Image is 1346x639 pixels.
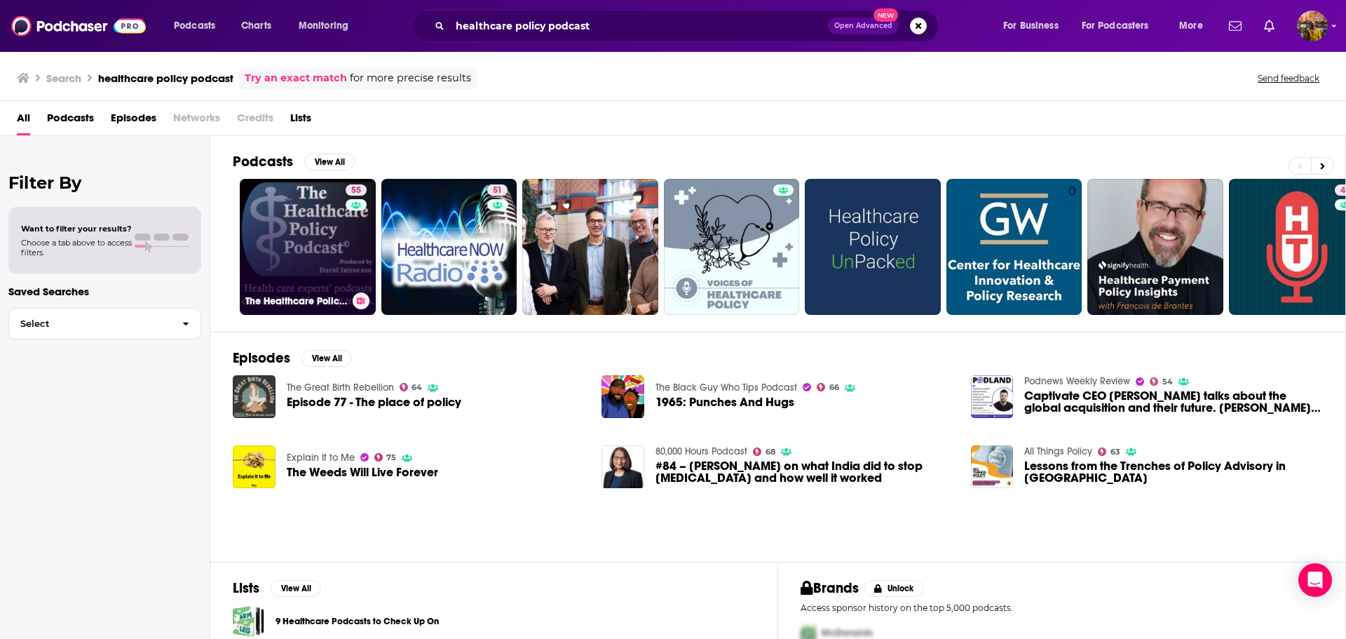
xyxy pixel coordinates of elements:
[8,285,201,298] p: Saved Searches
[655,460,954,484] span: #84 – [PERSON_NAME] on what India did to stop [MEDICAL_DATA] and how well it worked
[1297,11,1328,41] button: Show profile menu
[271,580,321,597] button: View All
[1082,16,1149,36] span: For Podcasters
[9,319,171,328] span: Select
[655,460,954,484] a: #84 – Shruti Rajagopalan on what India did to stop COVID-19 and how well it worked
[873,8,899,22] span: New
[233,579,259,597] h2: Lists
[971,445,1014,488] img: Lessons from the Trenches of Policy Advisory in India
[1223,14,1247,38] a: Show notifications dropdown
[601,375,644,418] img: 1965: Punches And Hugs
[412,384,422,391] span: 64
[946,179,1082,315] a: 0
[21,224,132,234] span: Want to filter your results?
[1150,377,1173,386] a: 54
[351,184,361,198] span: 55
[233,579,321,597] a: ListsView All
[993,15,1076,37] button: open menu
[1162,379,1173,385] span: 54
[11,13,146,39] img: Podchaser - Follow, Share and Rate Podcasts
[425,10,952,42] div: Search podcasts, credits, & more...
[241,16,271,36] span: Charts
[1073,15,1169,37] button: open menu
[655,396,794,408] a: 1965: Punches And Hugs
[493,184,502,198] span: 51
[290,107,311,135] a: Lists
[817,383,839,391] a: 66
[233,153,355,170] a: PodcastsView All
[287,452,355,464] a: Explain It to Me
[1024,445,1092,457] a: All Things Policy
[232,15,280,37] a: Charts
[233,349,352,367] a: EpisodesView All
[233,375,276,418] img: Episode 77 - The place of policy
[46,72,81,85] h3: Search
[400,383,423,391] a: 64
[1024,390,1323,414] span: Captivate CEO [PERSON_NAME] talks about the global acquisition and their future. [PERSON_NAME] CE...
[1298,563,1332,597] div: Open Intercom Messenger
[233,605,264,637] a: 9 Healthcare Podcasts to Check Up On
[17,107,30,135] span: All
[1253,72,1324,84] button: Send feedback
[111,107,156,135] a: Episodes
[276,614,439,629] a: 9 Healthcare Podcasts to Check Up On
[301,350,352,367] button: View All
[822,627,873,639] span: McDonalds
[304,154,355,170] button: View All
[233,349,290,367] h2: Episodes
[374,453,397,462] a: 75
[1110,449,1120,455] span: 63
[174,16,215,36] span: Podcasts
[1169,15,1221,37] button: open menu
[299,16,348,36] span: Monitoring
[801,603,1323,613] p: Access sponsor history on the top 5,000 podcasts.
[350,70,471,86] span: for more precise results
[971,375,1014,418] img: Captivate CEO Mark Asquith talks about the global acquisition and their future. Castos CEO Craig ...
[287,382,394,394] a: The Great Birth Rebellion
[233,445,276,488] a: The Weeds Will Live Forever
[1024,460,1323,484] span: Lessons from the Trenches of Policy Advisory in [GEOGRAPHIC_DATA]
[245,295,347,307] h3: The Healthcare Policy Podcast ® Produced by [PERSON_NAME]
[287,396,461,408] a: Episode 77 - The place of policy
[237,107,273,135] span: Credits
[834,22,892,29] span: Open Advanced
[801,579,859,597] h2: Brands
[487,184,508,196] a: 51
[829,384,839,391] span: 66
[1003,16,1059,36] span: For Business
[1297,11,1328,41] span: Logged in as hratnayake
[753,448,775,456] a: 68
[173,107,220,135] span: Networks
[289,15,367,37] button: open menu
[766,449,775,455] span: 68
[233,153,293,170] h2: Podcasts
[47,107,94,135] a: Podcasts
[864,580,924,597] button: Unlock
[1297,11,1328,41] img: User Profile
[8,308,201,339] button: Select
[21,238,132,257] span: Choose a tab above to access filters.
[655,382,797,394] a: The Black Guy Who Tips Podcast
[450,15,828,37] input: Search podcasts, credits, & more...
[1179,16,1203,36] span: More
[1024,375,1130,387] a: Podnews Weekly Review
[1024,390,1323,414] a: Captivate CEO Mark Asquith talks about the global acquisition and their future. Castos CEO Craig ...
[8,173,201,193] h2: Filter By
[601,445,644,488] img: #84 – Shruti Rajagopalan on what India did to stop COVID-19 and how well it worked
[240,179,376,315] a: 55The Healthcare Policy Podcast ® Produced by [PERSON_NAME]
[1098,448,1120,456] a: 63
[245,70,347,86] a: Try an exact match
[1258,14,1280,38] a: Show notifications dropdown
[287,466,438,478] a: The Weeds Will Live Forever
[1068,184,1076,309] div: 0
